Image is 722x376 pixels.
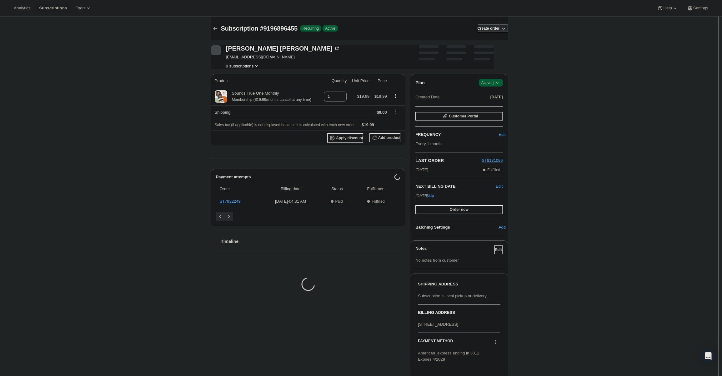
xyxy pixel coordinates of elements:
button: Add product [369,133,400,142]
button: Subscriptions [211,24,220,33]
span: $19.99 [362,122,374,127]
span: [EMAIL_ADDRESS][DOMAIN_NAME] [226,54,340,60]
span: $0.00 [377,110,387,115]
span: Fulfilled [487,167,500,172]
button: Shipping actions [391,108,401,115]
span: Subscription is local pickup or delivery. [418,294,487,298]
button: Add [498,222,507,232]
button: Order now [415,205,503,214]
h3: BILLING ADDRESS [418,309,500,316]
span: [DATE] [415,167,428,173]
th: Product [211,74,320,88]
th: Quantity [320,74,348,88]
span: Tools [76,6,85,11]
button: Subscriptions [35,4,71,12]
span: Add [499,224,506,230]
nav: Pagination [216,212,401,221]
a: ST7932249 [220,199,241,204]
span: American_express ending in 3012 Expires 4/2029 [418,351,479,362]
button: Product actions [391,92,401,99]
span: Active [481,80,500,86]
h2: Plan [415,80,425,86]
button: Analytics [10,4,34,12]
span: Customer Portal [449,114,478,119]
span: Settings [693,6,708,11]
span: Paid [335,199,343,204]
button: Next [224,212,233,221]
h2: LAST ORDER [415,157,482,164]
div: Sounds True One Monthly [227,90,311,103]
button: Edit [498,130,507,140]
span: Skip [426,193,434,199]
span: $19.99 [357,94,370,99]
a: ST8131096 [482,158,503,163]
span: Active [325,26,335,31]
button: Product actions [226,63,260,69]
h2: Payment attempts [216,174,394,180]
h3: PAYMENT METHOD [418,339,453,347]
span: Subscriptions [39,6,67,11]
span: Edit [499,131,505,138]
span: Every 1 month [415,141,442,146]
button: Help [653,4,682,12]
div: [PERSON_NAME] [PERSON_NAME] [226,45,340,52]
span: Add product [378,135,400,140]
h2: FREQUENCY [415,131,501,138]
span: Fulfillment [356,186,397,192]
span: [DATE] · [415,193,431,198]
span: Apply discount [336,136,363,141]
small: Membership ($19.99/month. cancel at any time) [232,97,311,102]
button: Edit [496,183,503,190]
span: Status [322,186,352,192]
span: Subscription #9196896455 [221,25,298,32]
th: Shipping [211,105,320,119]
span: Analytics [14,6,30,11]
span: Help [663,6,672,11]
h2: NEXT BILLING DATE [415,183,496,190]
span: Create order [477,26,499,31]
h3: Notes [415,245,494,254]
button: Skip [426,191,434,201]
button: Edit [494,245,503,254]
h6: Batching Settings [415,224,501,230]
button: ST8131096 [482,157,503,164]
button: [DATE] [490,93,503,101]
img: product img [215,90,227,103]
th: Order [216,182,261,196]
span: Fulfilled [372,199,384,204]
span: Marie Perea Marcus [211,45,221,55]
button: Customer Portal [415,112,503,121]
span: Edit [495,247,502,252]
span: [STREET_ADDRESS] [418,322,458,327]
span: No notes from customer [415,258,459,263]
span: Recurring [303,26,319,31]
span: Billing date [263,186,318,192]
button: Settings [683,4,712,12]
h3: SHIPPING ADDRESS [418,281,500,287]
button: Create order [477,24,499,33]
span: Order now [450,207,469,212]
span: Sales tax (if applicable) is not displayed because it is calculated with each new order. [215,123,356,127]
th: Unit Price [348,74,371,88]
span: [DATE] · 04:31 AM [263,198,318,205]
span: | [493,80,494,85]
span: Created Date [415,94,439,100]
h2: Timeline [221,238,406,245]
div: Open Intercom Messenger [701,349,716,364]
span: $19.99 [374,94,387,99]
button: Tools [72,4,95,12]
span: [DATE] [490,95,503,100]
button: Apply discount [327,133,363,143]
th: Price [371,74,389,88]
